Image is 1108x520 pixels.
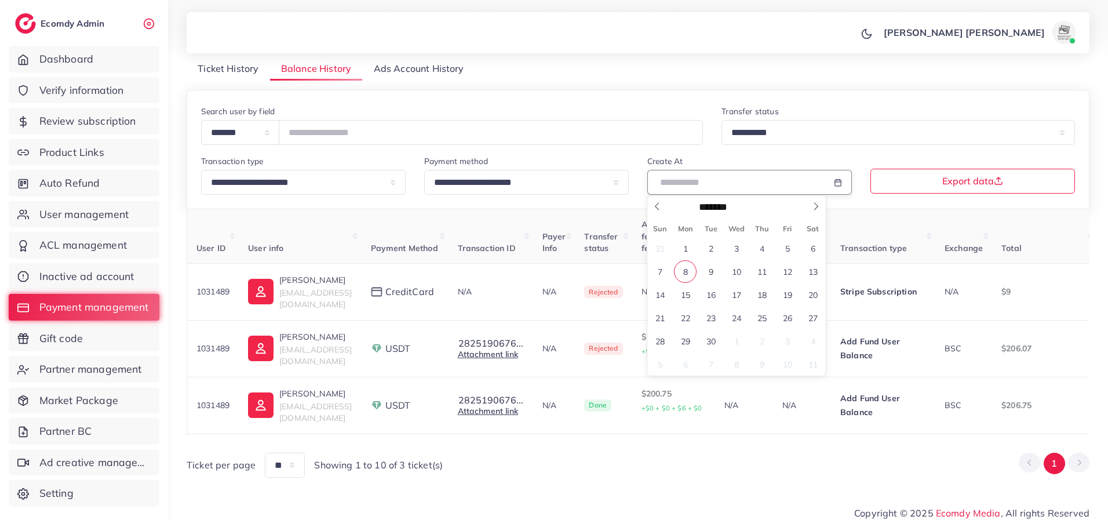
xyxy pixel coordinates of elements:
a: ACL management [9,232,159,259]
label: Payment method [424,155,488,167]
span: October 1, 2025 [725,330,748,352]
div: BSC [945,343,983,354]
a: Gift code [9,325,159,352]
span: October 6, 2025 [674,353,697,376]
span: Wed [724,225,749,232]
span: September 7, 2025 [648,260,671,283]
span: Partner management [39,362,142,377]
p: $200.07 [642,330,706,358]
span: Total [1001,243,1022,253]
small: +$0 + $0 + $6 + $0 [642,404,702,412]
span: Done [584,399,611,412]
p: Add Fund User Balance [840,391,926,419]
p: [PERSON_NAME] [PERSON_NAME] [884,26,1045,39]
span: Thu [749,225,775,232]
a: Market Package [9,387,159,414]
span: September 27, 2025 [801,307,824,329]
div: BSC [945,399,983,411]
span: N/A [458,286,472,297]
button: Export data [870,169,1075,194]
span: Transfer status [584,231,618,253]
select: Month [698,201,737,214]
a: Dashboard [9,46,159,72]
span: October 2, 2025 [750,330,773,352]
span: Ad creative management [39,455,151,470]
span: September 8, 2025 [674,260,697,283]
span: USDT [385,342,411,355]
span: Copyright © 2025 [854,506,1089,520]
span: September 9, 2025 [699,260,722,283]
p: $200.75 [642,387,706,415]
span: September 3, 2025 [725,237,748,260]
span: , All rights Reserved [1001,506,1089,520]
p: Stripe Subscription [840,285,926,299]
span: Mon [673,225,698,232]
span: Auto Refund [39,176,100,191]
span: Transaction type [840,243,907,253]
span: Inactive ad account [39,269,134,284]
span: Sun [647,225,673,232]
span: N/A [945,286,958,297]
p: N/A [542,398,566,412]
img: avatar [1052,21,1076,44]
span: Export data [942,176,1003,186]
span: September 10, 2025 [725,260,748,283]
p: [PERSON_NAME] [279,273,352,287]
span: Transaction ID [458,243,516,253]
input: Year [738,201,774,213]
span: Balance History [281,62,351,75]
p: $206.07 [1001,341,1087,355]
label: Create At [647,155,683,167]
small: +$0 + $0 + $6 + $0 [642,347,702,355]
span: September 25, 2025 [750,307,773,329]
img: payment [371,343,382,354]
a: Setting [9,480,159,507]
span: Ticket per page [187,459,256,472]
span: creditCard [385,285,435,299]
img: ic-user-info.36bf1079.svg [248,279,274,304]
span: September 15, 2025 [674,283,697,306]
span: September 4, 2025 [750,237,773,260]
span: Market Package [39,393,118,408]
span: September 26, 2025 [776,307,799,329]
span: October 7, 2025 [699,353,722,376]
span: September 18, 2025 [750,283,773,306]
span: [EMAIL_ADDRESS][DOMAIN_NAME] [279,288,352,310]
div: N/A [642,286,706,297]
span: September 13, 2025 [801,260,824,283]
span: August 31, 2025 [648,237,671,260]
span: September 5, 2025 [776,237,799,260]
span: Exchange [945,243,983,253]
a: Payment management [9,294,159,321]
span: Rejected [584,343,622,355]
a: Partner BC [9,418,159,445]
span: October 5, 2025 [648,353,671,376]
span: September 28, 2025 [648,330,671,352]
img: payment [371,287,382,297]
span: Gift code [39,331,83,346]
span: Fri [775,225,800,232]
span: Rejected [584,286,622,299]
span: September 1, 2025 [674,237,697,260]
ul: Pagination [1019,453,1089,474]
span: September 14, 2025 [648,283,671,306]
span: Payer Info [542,231,566,253]
span: Review subscription [39,114,136,129]
p: N/A [542,285,566,299]
span: September 11, 2025 [750,260,773,283]
span: September 23, 2025 [699,307,722,329]
span: September 20, 2025 [801,283,824,306]
a: Attachment link [458,349,518,359]
button: Go to page 1 [1044,453,1065,474]
span: October 9, 2025 [750,353,773,376]
span: September 21, 2025 [648,307,671,329]
span: Amount+service fee+method fee+tax+tip [642,219,706,253]
span: September 19, 2025 [776,283,799,306]
label: Search user by field [201,106,275,117]
span: Showing 1 to 10 of 3 ticket(s) [314,459,443,472]
p: 1031489 [196,398,229,412]
button: 2825190676... [458,338,524,348]
span: Tue [698,225,724,232]
span: USDT [385,399,411,412]
p: [PERSON_NAME] [279,387,352,401]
